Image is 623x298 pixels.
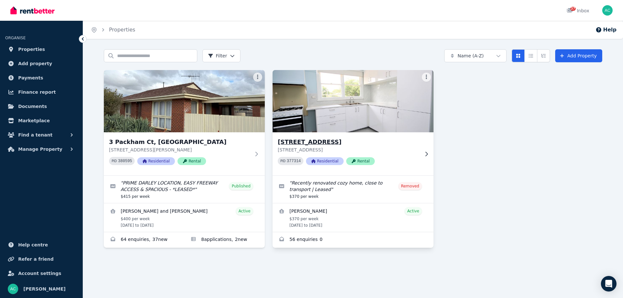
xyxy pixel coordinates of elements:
span: Name (A-Z) [458,53,484,59]
button: Name (A-Z) [444,49,507,62]
a: Payments [5,71,78,84]
button: Expanded list view [537,49,550,62]
a: Edit listing: PRIME DARLEY LOCATION, EASY FREEWAY ACCESS & SPACIOUS - *LEASED* [104,176,265,203]
a: Documents [5,100,78,113]
span: Documents [18,102,47,110]
nav: Breadcrumb [83,21,143,39]
span: ORGANISE [5,36,26,40]
img: Anish Cherian [8,284,18,294]
span: Add property [18,60,52,67]
span: Finance report [18,88,56,96]
a: 3 Packham Ct, Darley3 Packham Ct, [GEOGRAPHIC_DATA][STREET_ADDRESS][PERSON_NAME]PID 380595Residen... [104,70,265,175]
a: Account settings [5,267,78,280]
span: Account settings [18,269,61,277]
span: Payments [18,74,43,82]
button: Manage Property [5,143,78,156]
span: Filter [208,53,227,59]
a: Add property [5,57,78,70]
button: Filter [202,49,240,62]
a: Refer a friend [5,253,78,266]
img: RentBetter [10,6,55,15]
button: Find a tenant [5,128,78,141]
a: View details for Anna Simmons [273,203,434,232]
a: Marketplace [5,114,78,127]
span: Manage Property [18,145,62,153]
a: View details for Jake O'Rourke and Katelyn Briscoe [104,203,265,232]
a: Properties [109,27,135,33]
small: PID [112,159,117,163]
a: Edit listing: Recently renovated cozy home, close to transport | Leased [273,176,434,203]
a: 18 Falcon St, Norlane[STREET_ADDRESS][STREET_ADDRESS]PID 377314ResidentialRental [273,70,434,175]
a: Applications for 3 Packham Ct, Darley [184,232,265,248]
img: 3 Packham Ct, Darley [104,70,265,132]
span: 37 [570,7,576,11]
img: Anish Cherian [602,5,613,16]
code: 377314 [287,159,301,163]
p: [STREET_ADDRESS] [278,147,419,153]
span: Help centre [18,241,48,249]
span: Rental [346,157,375,165]
span: Marketplace [18,117,50,125]
a: Finance report [5,86,78,99]
a: Add Property [555,49,602,62]
span: Rental [177,157,206,165]
button: Card view [512,49,525,62]
div: Open Intercom Messenger [601,276,617,292]
a: Enquiries for 3 Packham Ct, Darley [104,232,184,248]
span: [PERSON_NAME] [23,285,66,293]
div: View options [512,49,550,62]
a: Enquiries for 18 Falcon St, Norlane [273,232,434,248]
span: Refer a friend [18,255,54,263]
span: Residential [306,157,344,165]
button: Compact list view [524,49,537,62]
span: Find a tenant [18,131,53,139]
button: More options [422,73,431,82]
div: Inbox [567,7,589,14]
button: More options [253,73,262,82]
button: Help [595,26,617,34]
p: [STREET_ADDRESS][PERSON_NAME] [109,147,250,153]
h3: [STREET_ADDRESS] [278,137,419,147]
a: Properties [5,43,78,56]
img: 18 Falcon St, Norlane [269,68,438,134]
a: Help centre [5,238,78,251]
span: Properties [18,45,45,53]
code: 380595 [118,159,132,163]
h3: 3 Packham Ct, [GEOGRAPHIC_DATA] [109,137,250,147]
small: PID [280,159,286,163]
span: Residential [137,157,175,165]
